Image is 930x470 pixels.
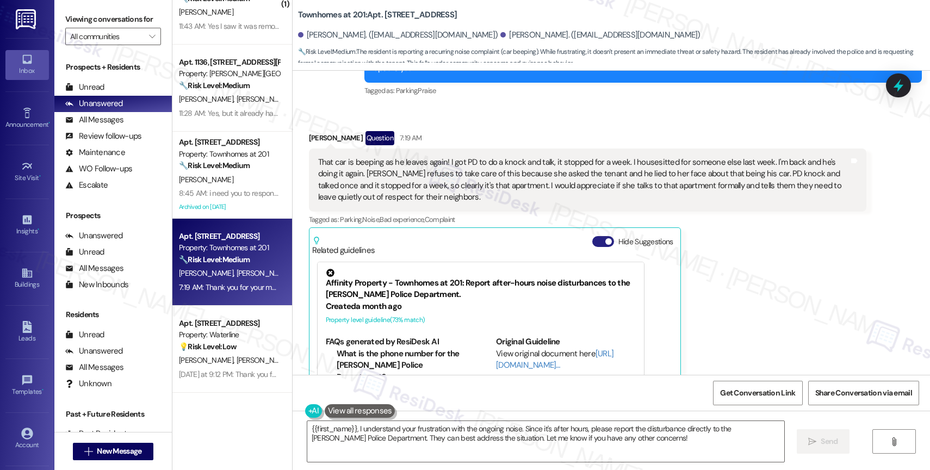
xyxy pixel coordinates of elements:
[65,345,123,357] div: Unanswered
[65,279,128,290] div: New Inbounds
[298,46,930,70] span: : The resident is reporting a recurring noise complaint (car beeping). While frustrating, it does...
[179,81,250,90] strong: 🔧 Risk Level: Medium
[179,231,280,242] div: Apt. [STREET_ADDRESS]
[396,86,418,95] span: Parking ,
[397,132,421,144] div: 7:19 AM
[808,381,919,405] button: Share Conversation via email
[65,98,123,109] div: Unanswered
[179,57,280,68] div: Apt. 1136, [STREET_ADDRESS][PERSON_NAME]
[298,47,356,56] strong: 🔧 Risk Level: Medium
[65,11,161,28] label: Viewing conversations for
[364,83,922,98] div: Tagged as:
[307,421,784,462] textarea: {{first_name}}, I understand your frustration with the ongoing noise. Since it's after hours, ple...
[179,21,407,31] div: 11:43 AM: Yes I saw it was removed when I made my payment. Thank you
[418,86,436,95] span: Praise
[54,409,172,420] div: Past + Future Residents
[179,329,280,341] div: Property: Waterline
[178,200,281,214] div: Archived on [DATE]
[298,9,457,21] b: Townhomes at 201: Apt. [STREET_ADDRESS]
[179,255,250,264] strong: 🔧 Risk Level: Medium
[815,387,912,399] span: Share Conversation via email
[65,163,132,175] div: WO Follow-ups
[65,362,123,373] div: All Messages
[720,387,795,399] span: Get Conversation Link
[48,119,50,127] span: •
[5,424,49,454] a: Account
[54,309,172,320] div: Residents
[73,443,153,460] button: New Message
[54,210,172,221] div: Prospects
[326,314,636,326] div: Property level guideline ( 73 % match)
[496,336,560,347] b: Original Guideline
[5,157,49,187] a: Site Visit •
[821,436,838,447] span: Send
[38,226,39,233] span: •
[65,147,125,158] div: Maintenance
[54,61,172,73] div: Prospects + Residents
[236,268,290,278] span: [PERSON_NAME]
[179,355,237,365] span: [PERSON_NAME]
[496,348,613,370] a: [URL][DOMAIN_NAME]…
[39,172,41,180] span: •
[65,180,108,191] div: Escalate
[425,215,455,224] span: Complaint
[312,236,375,256] div: Related guidelines
[362,215,380,224] span: Noise ,
[65,230,123,242] div: Unanswered
[340,215,362,224] span: Parking ,
[179,342,237,351] strong: 💡 Risk Level: Low
[65,263,123,274] div: All Messages
[365,131,394,145] div: Question
[236,355,290,365] span: [PERSON_NAME]
[179,149,280,160] div: Property: Townhomes at 201
[5,371,49,400] a: Templates •
[179,137,280,148] div: Apt. [STREET_ADDRESS]
[5,318,49,347] a: Leads
[337,348,466,383] li: What is the phone number for the [PERSON_NAME] Police Department?
[65,114,123,126] div: All Messages
[326,301,636,312] div: Created a month ago
[326,336,439,347] b: FAQs generated by ResiDesk AI
[309,131,866,149] div: [PERSON_NAME]
[808,437,816,446] i: 
[16,9,38,29] img: ResiDesk Logo
[179,175,233,184] span: [PERSON_NAME]
[236,94,290,104] span: [PERSON_NAME]
[179,108,588,118] div: 11:28 AM: Yes, but it already has a lot of use I think and they burn again Since we are in the ap...
[797,429,850,454] button: Send
[65,246,104,258] div: Unread
[65,82,104,93] div: Unread
[179,282,814,292] div: 7:19 AM: Thank you for your message. Our offices are currently closed, but we will contact you wh...
[309,212,866,227] div: Tagged as:
[326,269,636,301] div: Affinity Property - Townhomes at 201: Report after-hours noise disturbances to the [PERSON_NAME] ...
[65,329,104,341] div: Unread
[84,447,92,456] i: 
[179,242,280,253] div: Property: Townhomes at 201
[5,264,49,293] a: Buildings
[97,446,141,457] span: New Message
[65,378,111,389] div: Unknown
[179,160,250,170] strong: 🔧 Risk Level: Medium
[618,236,673,248] label: Hide Suggestions
[179,268,237,278] span: [PERSON_NAME]
[713,381,802,405] button: Get Conversation Link
[496,348,636,372] div: View original document here
[179,68,280,79] div: Property: [PERSON_NAME][GEOGRAPHIC_DATA]
[149,32,155,41] i: 
[65,131,141,142] div: Review follow-ups
[318,157,849,203] div: That car is beeping as he leaves again! I got PD to do a knock and talk, it stopped for a week. I...
[179,94,237,104] span: [PERSON_NAME]
[500,29,700,41] div: [PERSON_NAME]. ([EMAIL_ADDRESS][DOMAIN_NAME])
[890,437,898,446] i: 
[380,215,424,224] span: Bad experience ,
[179,318,280,329] div: Apt. [STREET_ADDRESS]
[70,28,144,45] input: All communities
[65,428,131,440] div: Past Residents
[179,188,565,198] div: 8:45 AM: i need you to respond to my text on the other thread back on this one. [PERSON_NAME] nee...
[42,386,44,394] span: •
[5,211,49,240] a: Insights •
[179,7,233,17] span: [PERSON_NAME]
[179,369,844,379] div: [DATE] at 9:12 PM: Thank you for your message. Our offices are currently closed, but we will cont...
[298,29,498,41] div: [PERSON_NAME]. ([EMAIL_ADDRESS][DOMAIN_NAME])
[5,50,49,79] a: Inbox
